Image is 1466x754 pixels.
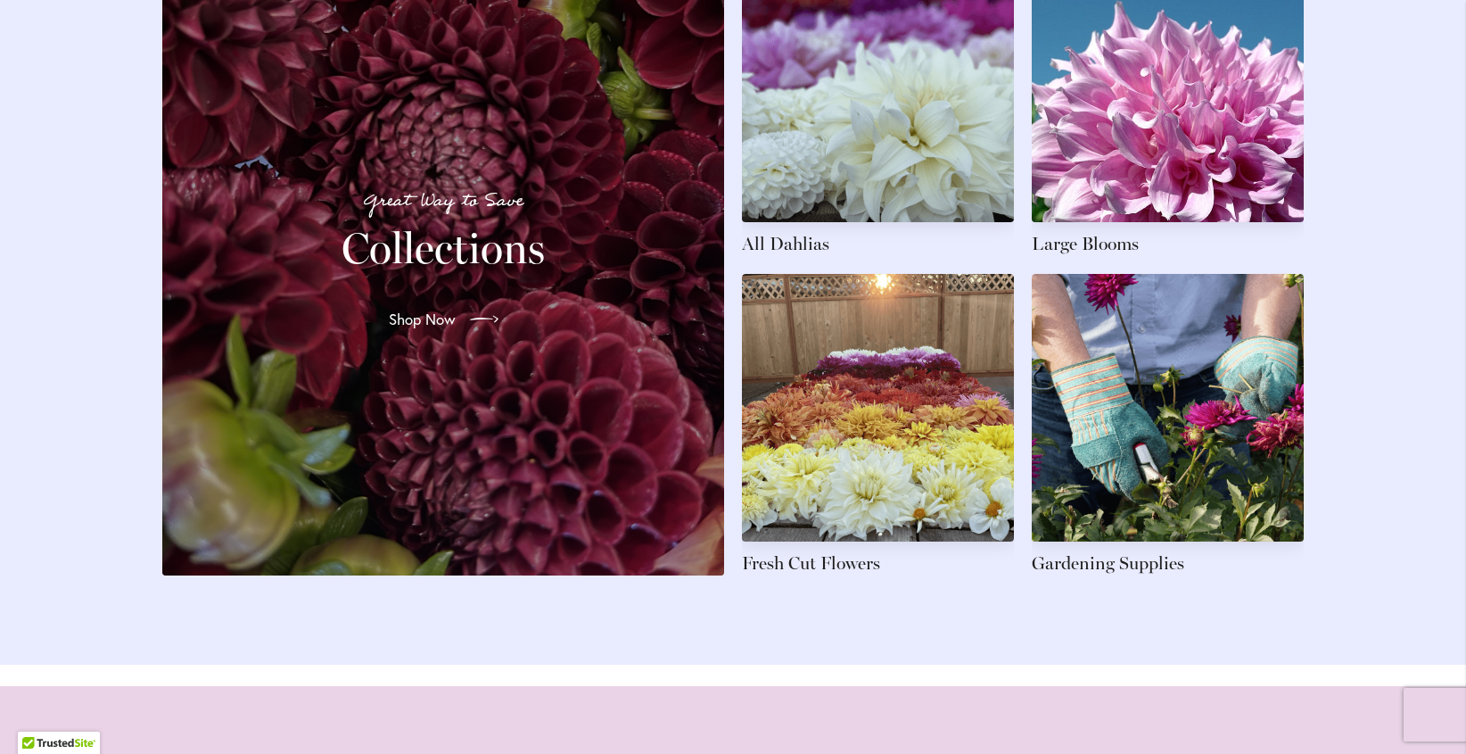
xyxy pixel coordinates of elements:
[184,223,703,273] h2: Collections
[184,186,703,216] p: Great Way to Save
[389,309,456,330] span: Shop Now
[375,294,513,344] a: Shop Now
